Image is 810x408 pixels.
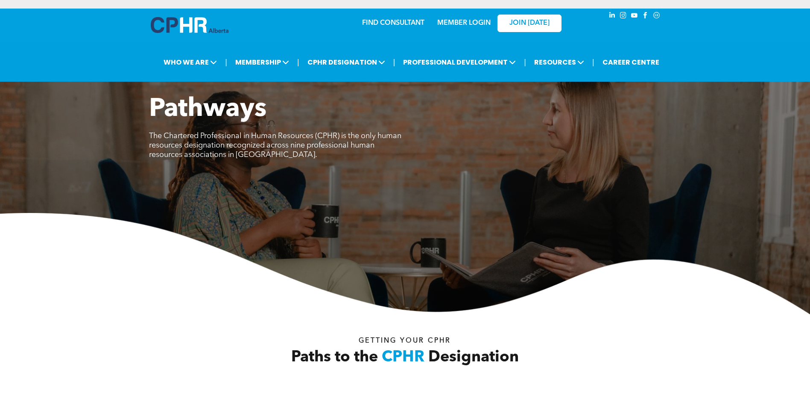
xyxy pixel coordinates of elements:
[437,20,491,27] a: MEMBER LOGIN
[225,53,227,71] li: |
[297,53,299,71] li: |
[233,54,292,70] span: MEMBERSHIP
[428,350,519,365] span: Designation
[641,11,650,22] a: facebook
[149,132,401,159] span: The Chartered Professional in Human Resources (CPHR) is the only human resources designation reco...
[600,54,662,70] a: CAREER CENTRE
[630,11,639,22] a: youtube
[151,17,228,33] img: A blue and white logo for cp alberta
[532,54,587,70] span: RESOURCES
[393,53,395,71] li: |
[359,337,451,344] span: Getting your Cphr
[652,11,661,22] a: Social network
[291,350,378,365] span: Paths to the
[305,54,388,70] span: CPHR DESIGNATION
[619,11,628,22] a: instagram
[161,54,219,70] span: WHO WE ARE
[592,53,594,71] li: |
[149,97,266,122] span: Pathways
[509,19,550,27] span: JOIN [DATE]
[524,53,526,71] li: |
[608,11,617,22] a: linkedin
[401,54,518,70] span: PROFESSIONAL DEVELOPMENT
[497,15,561,32] a: JOIN [DATE]
[382,350,424,365] span: CPHR
[362,20,424,27] a: FIND CONSULTANT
